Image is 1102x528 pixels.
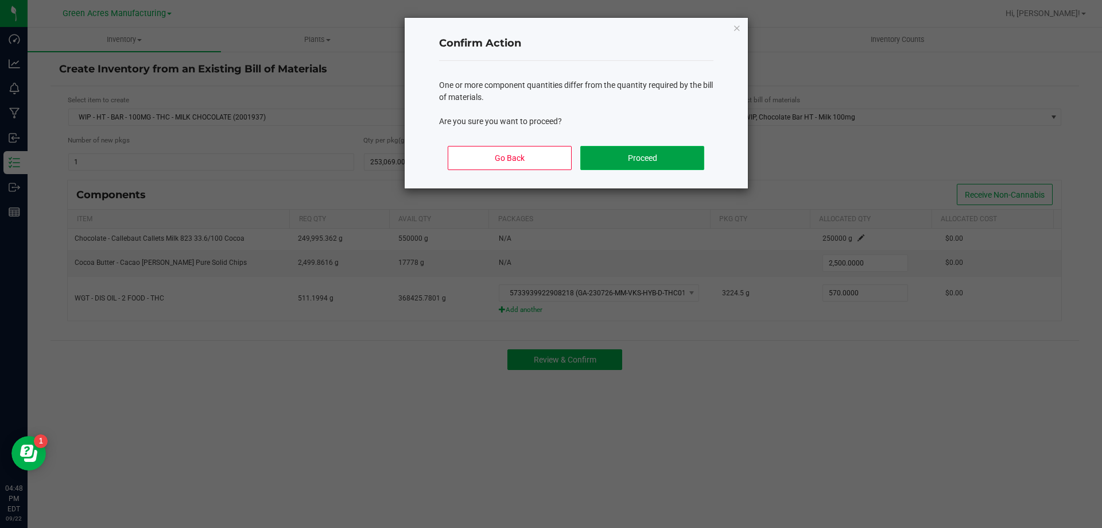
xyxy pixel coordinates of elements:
button: Go Back [448,146,571,170]
p: Are you sure you want to proceed? [439,115,713,128]
iframe: Resource center unread badge [34,434,48,448]
h4: Confirm Action [439,36,713,51]
iframe: Resource center [11,436,46,471]
p: One or more component quantities differ from the quantity required by the bill of materials. [439,79,713,103]
button: Close [733,21,741,34]
button: Proceed [580,146,704,170]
